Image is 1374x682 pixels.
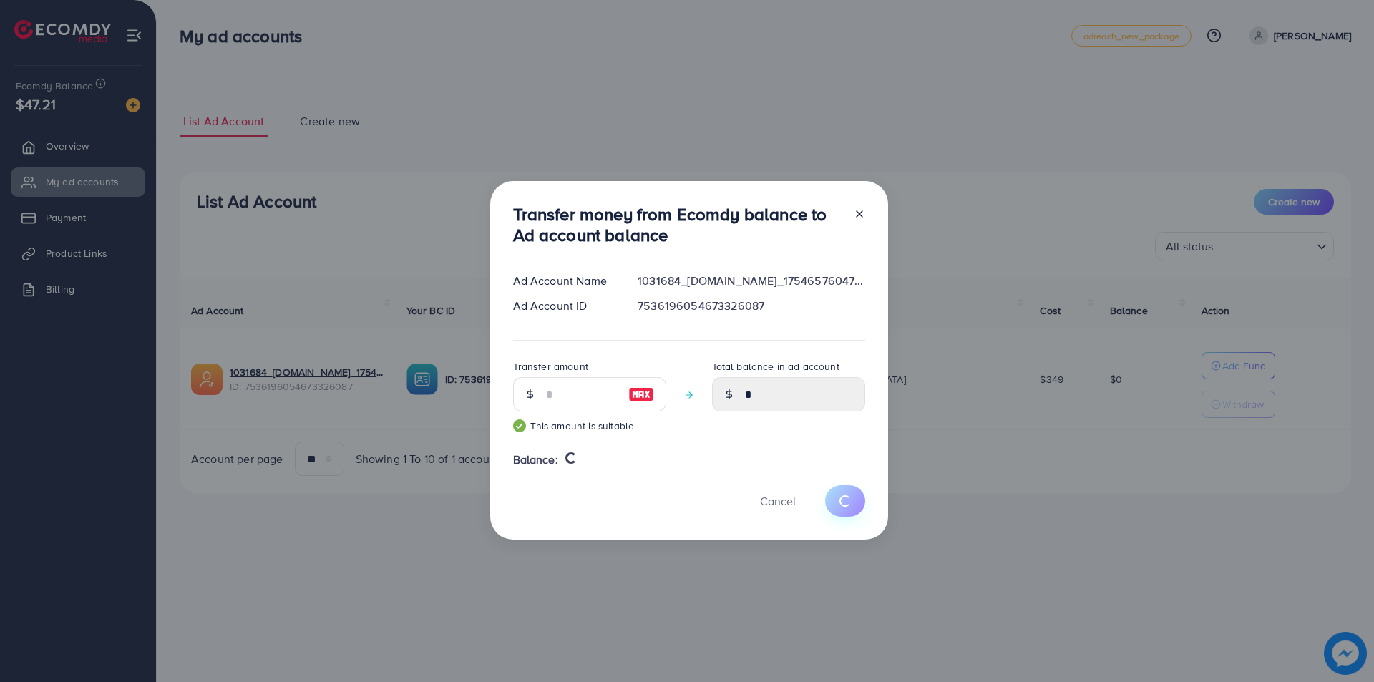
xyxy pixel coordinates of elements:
[712,359,839,374] label: Total balance in ad account
[626,273,876,289] div: 1031684_[DOMAIN_NAME]_1754657604772
[513,419,666,433] small: This amount is suitable
[513,452,558,468] span: Balance:
[513,419,526,432] img: guide
[628,386,654,403] img: image
[502,298,627,314] div: Ad Account ID
[742,485,814,516] button: Cancel
[513,204,842,245] h3: Transfer money from Ecomdy balance to Ad account balance
[513,359,588,374] label: Transfer amount
[502,273,627,289] div: Ad Account Name
[626,298,876,314] div: 7536196054673326087
[760,493,796,509] span: Cancel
